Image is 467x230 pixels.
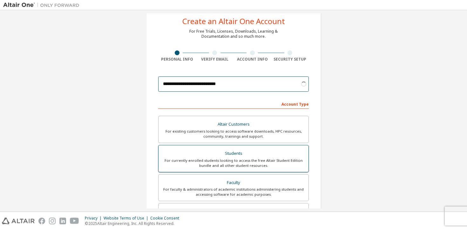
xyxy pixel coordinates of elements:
[59,218,66,224] img: linkedin.svg
[182,17,285,25] div: Create an Altair One Account
[158,99,309,109] div: Account Type
[70,218,79,224] img: youtube.svg
[162,187,305,197] div: For faculty & administrators of academic institutions administering students and accessing softwa...
[162,149,305,158] div: Students
[85,216,104,221] div: Privacy
[162,158,305,168] div: For currently enrolled students looking to access the free Altair Student Edition bundle and all ...
[196,57,234,62] div: Verify Email
[162,207,305,216] div: Everyone else
[38,218,45,224] img: facebook.svg
[3,2,83,8] img: Altair One
[162,178,305,187] div: Faculty
[85,221,183,226] p: © 2025 Altair Engineering, Inc. All Rights Reserved.
[271,57,309,62] div: Security Setup
[162,120,305,129] div: Altair Customers
[49,218,56,224] img: instagram.svg
[2,218,35,224] img: altair_logo.svg
[162,129,305,139] div: For existing customers looking to access software downloads, HPC resources, community, trainings ...
[104,216,150,221] div: Website Terms of Use
[233,57,271,62] div: Account Info
[150,216,183,221] div: Cookie Consent
[158,57,196,62] div: Personal Info
[189,29,278,39] div: For Free Trials, Licenses, Downloads, Learning & Documentation and so much more.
